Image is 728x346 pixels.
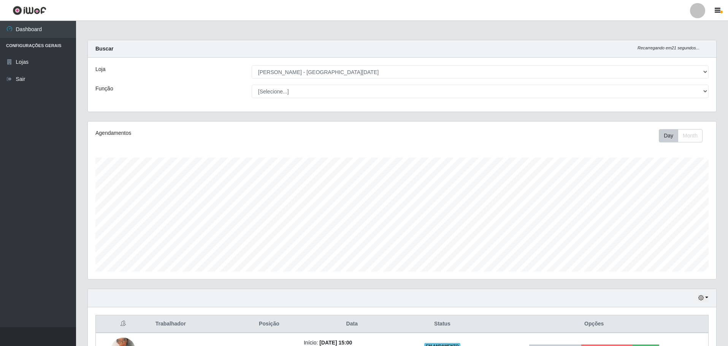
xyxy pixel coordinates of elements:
[299,315,405,333] th: Data
[95,85,113,93] label: Função
[638,46,699,50] i: Recarregando em 21 segundos...
[659,129,678,142] button: Day
[319,340,352,346] time: [DATE] 15:00
[659,129,709,142] div: Toolbar with button groups
[239,315,299,333] th: Posição
[95,65,105,73] label: Loja
[678,129,703,142] button: Month
[13,6,46,15] img: CoreUI Logo
[659,129,703,142] div: First group
[95,46,113,52] strong: Buscar
[95,129,344,137] div: Agendamentos
[151,315,239,333] th: Trabalhador
[405,315,480,333] th: Status
[480,315,708,333] th: Opções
